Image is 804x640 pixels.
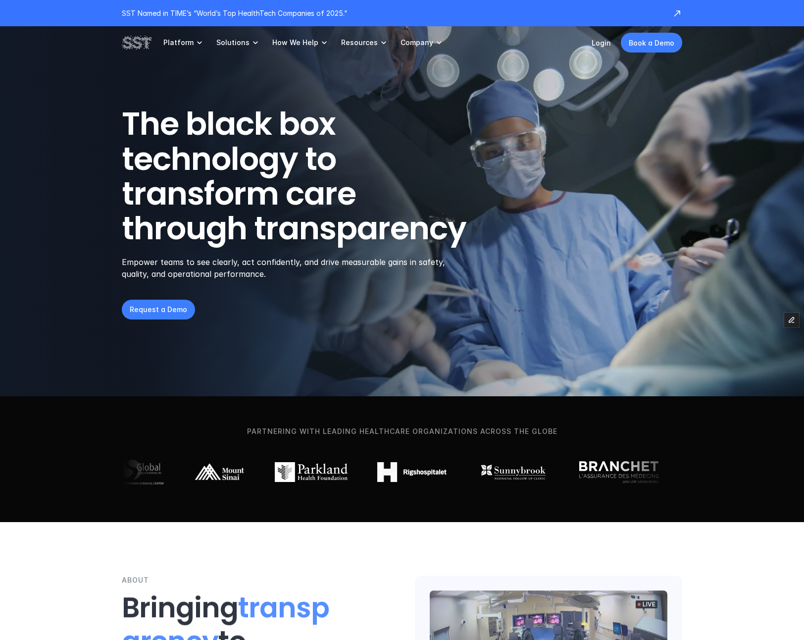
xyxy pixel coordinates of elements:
[122,575,149,586] p: ABOUT
[163,38,194,47] p: Platform
[341,38,378,47] p: Resources
[272,38,318,47] p: How We Help
[130,304,187,315] p: Request a Demo
[401,38,433,47] p: Company
[122,107,514,246] h1: The black box technology to transform care through transparency
[476,462,550,482] img: Sunnybrook logo
[621,33,682,53] a: Book a Demo
[122,300,195,320] a: Request a Demo
[275,462,348,482] img: Parkland logo
[194,462,245,482] img: Mount Sinai logo
[592,39,611,47] a: Login
[122,34,151,51] img: SST logo
[784,313,799,327] button: Edit Framer Content
[629,38,674,48] p: Book a Demo
[122,8,662,18] p: SST Named in TIME’s “World’s Top HealthTech Companies of 2025."
[122,256,458,280] p: Empower teams to see clearly, act confidently, and drive measurable gains in safety, quality, and...
[17,426,787,437] p: Partnering with leading healthcare organizations across the globe
[643,601,655,609] p: LIVE
[163,26,204,59] a: Platform
[216,38,250,47] p: Solutions
[377,462,447,482] img: Rigshospitalet logo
